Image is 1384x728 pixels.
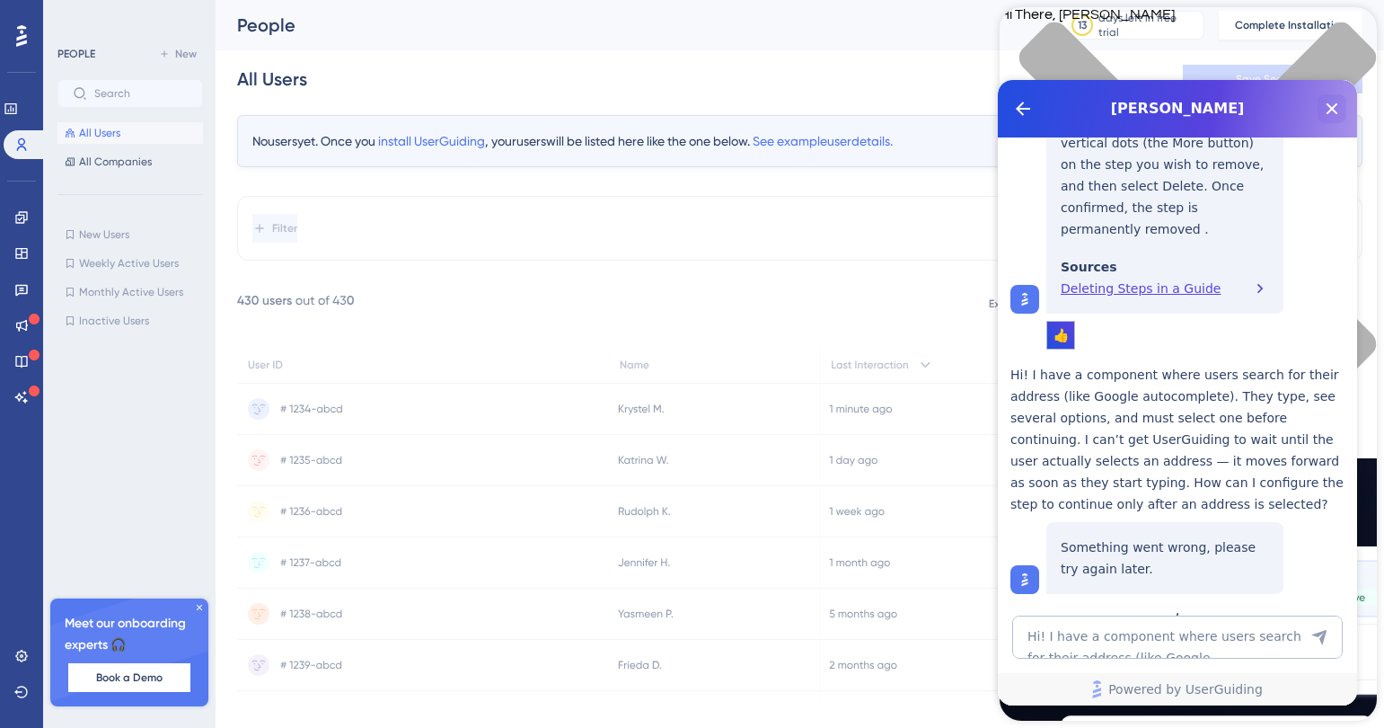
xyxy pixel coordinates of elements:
[63,176,271,198] span: Sources
[237,13,1016,38] div: People
[272,221,297,235] span: Filter
[110,599,265,620] span: Powered by UserGuiding
[96,670,163,685] span: Book a Demo
[57,122,203,144] button: All Users
[79,314,149,328] span: Inactive Users
[79,155,152,169] span: All Companies
[57,151,203,173] button: All Companies
[65,613,194,656] span: Meet our onboarding experts 🎧
[94,87,188,100] input: Search
[57,47,95,61] div: PEOPLE
[63,457,271,500] p: Something went wrong, please try again later.
[79,227,129,242] span: New Users
[68,663,190,692] button: Book a Demo
[57,310,203,332] button: Inactive Users
[42,4,112,26] span: Need Help?
[57,253,203,274] button: Weekly Active Users
[13,288,346,431] span: Hi! I have a component where users search for their address (like Google autocomplete). They type...
[175,47,197,61] span: New
[237,115,1362,167] div: No users yet. Once you , your users will be listed here like the one below.
[48,241,77,270] button: 👍
[753,134,893,148] span: See example user details.
[57,281,203,303] button: Monthly Active Users
[79,126,120,140] span: All Users
[313,548,331,566] div: Send Message
[998,80,1357,706] iframe: UserGuiding AI Assistant
[49,244,76,266] span: 👍
[252,214,297,243] button: Filter
[79,256,179,271] span: Weekly Active Users
[63,198,271,219] div: Deleting Steps in a Guide
[153,43,203,65] button: New
[18,491,36,509] img: launcher-image-alternative-text
[57,224,203,245] button: New Users
[79,285,183,299] span: Monthly Active Users
[14,536,345,579] textarea: AI Assistant Text Input
[237,67,307,92] div: All Users
[378,134,485,148] span: install UserGuiding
